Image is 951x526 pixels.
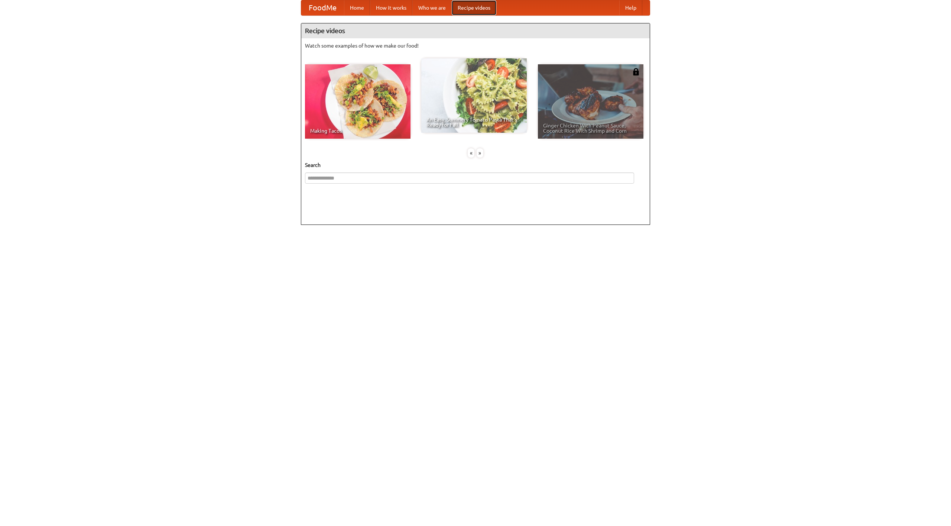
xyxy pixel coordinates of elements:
a: Home [344,0,370,15]
div: « [468,148,474,158]
a: An Easy, Summery Tomato Pasta That's Ready for Fall [421,58,527,133]
div: » [477,148,483,158]
span: An Easy, Summery Tomato Pasta That's Ready for Fall [426,117,522,128]
p: Watch some examples of how we make our food! [305,42,646,49]
a: FoodMe [301,0,344,15]
h5: Search [305,161,646,169]
span: Making Tacos [310,128,405,133]
h4: Recipe videos [301,23,650,38]
img: 483408.png [632,68,640,75]
a: Making Tacos [305,64,410,139]
a: Help [619,0,642,15]
a: How it works [370,0,412,15]
a: Who we are [412,0,452,15]
a: Recipe videos [452,0,496,15]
